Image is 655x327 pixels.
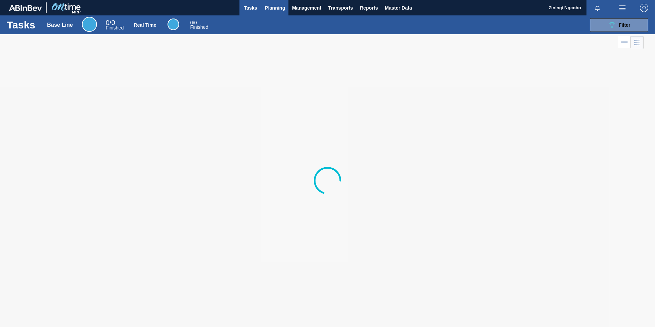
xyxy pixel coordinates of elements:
span: / 0 [190,20,197,25]
img: userActions [618,4,626,12]
div: Base Line [106,20,124,30]
span: Master Data [385,4,412,12]
span: Finished [106,25,124,31]
span: Management [292,4,321,12]
img: TNhmsLtSVTkK8tSr43FrP2fwEKptu5GPRR3wAAAABJRU5ErkJggg== [9,5,42,11]
span: 0 [190,20,193,25]
span: Finished [190,24,208,30]
span: Reports [360,4,378,12]
div: Base Line [47,22,73,28]
img: Logout [640,4,648,12]
span: Transports [328,4,353,12]
span: Planning [265,4,285,12]
button: Filter [590,18,648,32]
div: Base Line [82,17,97,32]
span: / 0 [106,19,115,26]
div: Real Time [168,19,179,30]
span: Tasks [243,4,258,12]
button: Notifications [586,3,608,13]
h1: Tasks [7,21,37,29]
div: Real Time [134,22,156,28]
div: Real Time [190,21,208,29]
span: 0 [106,19,109,26]
span: Filter [619,22,630,28]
